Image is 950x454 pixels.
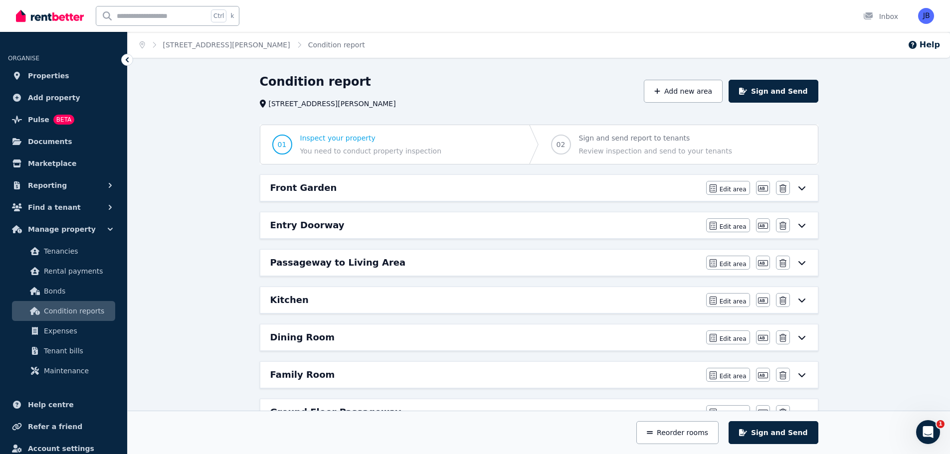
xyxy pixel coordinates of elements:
button: Find a tenant [8,197,119,217]
h6: Family Room [270,368,335,382]
span: Tenancies [44,245,111,257]
span: Edit area [720,298,747,305]
img: JACQUELINE BARRY [918,8,934,24]
a: Documents [8,132,119,151]
button: Edit area [706,368,750,382]
span: Bonds [44,285,111,297]
h1: Condition report [260,74,371,90]
iframe: Intercom live chat [916,420,940,444]
span: Edit area [720,372,747,380]
button: Add new area [644,80,723,103]
a: Marketplace [8,153,119,173]
div: Inbox [863,11,898,21]
span: Refer a friend [28,421,82,433]
span: ORGANISE [8,55,39,62]
h6: Dining Room [270,330,335,344]
a: Expenses [12,321,115,341]
span: Tenant bills [44,345,111,357]
h6: Front Garden [270,181,337,195]
span: 02 [557,140,566,150]
button: Edit area [706,181,750,195]
span: Edit area [720,185,747,193]
span: Marketplace [28,157,76,169]
span: Inspect your property [300,133,442,143]
span: Maintenance [44,365,111,377]
a: Add property [8,88,119,108]
a: Condition report [308,41,365,49]
button: Reorder rooms [636,421,719,444]
nav: Breadcrumb [128,32,377,58]
span: Edit area [720,260,747,268]
img: RentBetter [16,8,84,23]
button: Edit area [706,405,750,419]
span: Edit area [720,410,747,418]
button: Edit area [706,256,750,270]
span: BETA [53,115,74,125]
h6: Kitchen [270,293,309,307]
span: Documents [28,136,72,148]
span: 1 [937,420,945,428]
button: Reporting [8,175,119,195]
a: Maintenance [12,361,115,381]
span: k [230,12,234,20]
span: Expenses [44,325,111,337]
span: [STREET_ADDRESS][PERSON_NAME] [269,99,396,109]
span: You need to conduct property inspection [300,146,442,156]
h6: Ground Floor Passageway [270,405,401,419]
span: Reporting [28,179,67,191]
span: Properties [28,70,69,82]
a: Tenant bills [12,341,115,361]
span: Find a tenant [28,201,81,213]
button: Edit area [706,293,750,307]
a: PulseBETA [8,110,119,130]
a: [STREET_ADDRESS][PERSON_NAME] [163,41,290,49]
a: Condition reports [12,301,115,321]
span: Edit area [720,335,747,343]
span: Pulse [28,114,49,126]
span: Rental payments [44,265,111,277]
a: Help centre [8,395,119,415]
a: Bonds [12,281,115,301]
a: Rental payments [12,261,115,281]
span: Sign and send report to tenants [579,133,732,143]
span: Condition reports [44,305,111,317]
span: Edit area [720,223,747,231]
span: Manage property [28,223,96,235]
span: 01 [278,140,287,150]
span: Help centre [28,399,74,411]
button: Edit area [706,330,750,344]
button: Sign and Send [729,421,818,444]
button: Edit area [706,218,750,232]
button: Help [908,39,940,51]
h6: Passageway to Living Area [270,256,406,270]
span: Ctrl [211,9,226,22]
a: Refer a friend [8,417,119,437]
h6: Entry Doorway [270,218,345,232]
a: Properties [8,66,119,86]
nav: Progress [260,125,818,164]
span: Add property [28,92,80,104]
button: Sign and Send [729,80,818,103]
span: Review inspection and send to your tenants [579,146,732,156]
button: Manage property [8,219,119,239]
a: Tenancies [12,241,115,261]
